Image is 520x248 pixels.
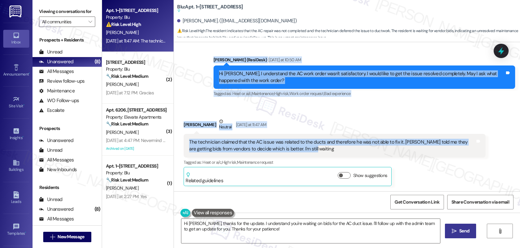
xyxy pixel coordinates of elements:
[106,90,154,96] div: [DATE] at 7:12 PM: Gracias
[39,58,73,65] div: Unanswered
[106,129,138,135] span: [PERSON_NAME]
[39,78,84,85] div: Review follow-ups
[189,139,475,153] div: The technician claimed that the AC issue was related to the ducts and therefore he was not able t...
[234,121,266,128] div: [DATE] at 11:47 AM
[3,189,29,207] a: Leads
[39,97,79,104] div: WO Follow-ups
[3,157,29,175] a: Buildings
[3,221,29,239] a: Templates •
[93,204,102,214] div: (8)
[93,57,102,67] div: (8)
[459,228,469,234] span: Send
[184,118,485,134] div: [PERSON_NAME]
[58,233,84,240] span: New Message
[274,91,289,96] span: High risk ,
[39,6,95,17] label: Viewing conversations for
[3,94,29,111] a: Site Visit •
[106,73,148,79] strong: 🔧 Risk Level: Medium
[88,19,92,24] i: 
[25,230,26,235] span: •
[177,28,205,33] strong: ⚠️ Risk Level: High
[39,216,74,222] div: All Messages
[3,125,29,143] a: Insights •
[177,28,520,41] span: : The resident indicates that the AC repair was not completed and the technician deferred the iss...
[106,194,147,199] div: [DATE] at 2:27 PM: Yes
[214,56,515,65] div: [PERSON_NAME] (ResiDesk)
[451,199,509,206] span: Share Conversation via email
[106,177,148,183] strong: 🔧 Risk Level: Medium
[39,157,74,163] div: All Messages
[39,137,73,144] div: Unanswered
[252,91,274,96] span: Maintenance ,
[39,68,74,75] div: All Messages
[39,147,62,154] div: Unread
[39,49,62,55] div: Unread
[106,30,138,35] span: [PERSON_NAME]
[22,135,23,139] span: •
[267,56,301,63] div: [DATE] at 10:50 AM
[42,17,85,27] input: All communities
[3,30,29,47] a: Inbox
[106,107,166,113] div: Apt. 6206, [STREET_ADDRESS][PERSON_NAME]
[106,81,138,87] span: [PERSON_NAME]
[43,232,91,242] button: New Message
[353,172,387,179] label: Show suggestions
[232,91,252,96] span: Heat or a/c ,
[39,166,77,173] div: New Inbounds
[202,159,222,165] span: Heat or a/c ,
[106,7,166,14] div: Apt. 1~[STREET_ADDRESS]
[39,107,64,114] div: Escalate
[186,172,223,184] div: Related guidelines
[106,66,166,73] div: Property: Blu
[184,158,485,167] div: Tagged as:
[9,6,23,18] img: ResiDesk Logo
[106,114,166,121] div: Property: Elevate Apartments
[289,91,324,96] span: Work order request ,
[50,234,55,240] i: 
[177,18,297,24] div: [PERSON_NAME]. ([EMAIL_ADDRESS][DOMAIN_NAME])
[177,4,243,14] b: Blu: Apt. 1~[STREET_ADDRESS]
[106,21,141,27] strong: ⚠️ Risk Level: High
[445,224,476,238] button: Send
[214,89,515,98] div: Tagged as:
[23,103,24,107] span: •
[32,125,102,132] div: Prospects
[39,206,73,213] div: Unanswered
[32,37,102,43] div: Prospects + Residents
[181,219,440,243] textarea: Hi [PERSON_NAME], thanks for the update. I understand you're waiting on bids for the AC duct issu...
[106,14,166,21] div: Property: Blu
[452,229,457,234] i: 
[106,121,148,127] strong: 🔧 Risk Level: Medium
[395,199,439,206] span: Get Conversation Link
[39,196,62,203] div: Unread
[324,91,350,96] span: Bad experience
[32,184,102,191] div: Residents
[106,170,166,176] div: Property: Blu
[106,163,166,170] div: Apt. 1~[STREET_ADDRESS]
[29,71,30,76] span: •
[237,159,273,165] span: Maintenance request
[498,229,502,234] i: 
[39,88,75,94] div: Maintenance
[390,195,444,209] button: Get Conversation Link
[105,145,167,153] div: Archived on [DATE]
[447,195,513,209] button: Share Conversation via email
[106,185,138,191] span: [PERSON_NAME]
[106,137,214,143] div: [DATE] at 4:47 PM: Nevermind I went in and took care of it.
[219,70,505,84] div: Hi [PERSON_NAME], I understand the AC work order wasn't satisfactory. I would like to get the iss...
[222,159,237,165] span: High risk ,
[106,59,166,66] div: [STREET_ADDRESS]
[218,118,233,132] div: Neutral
